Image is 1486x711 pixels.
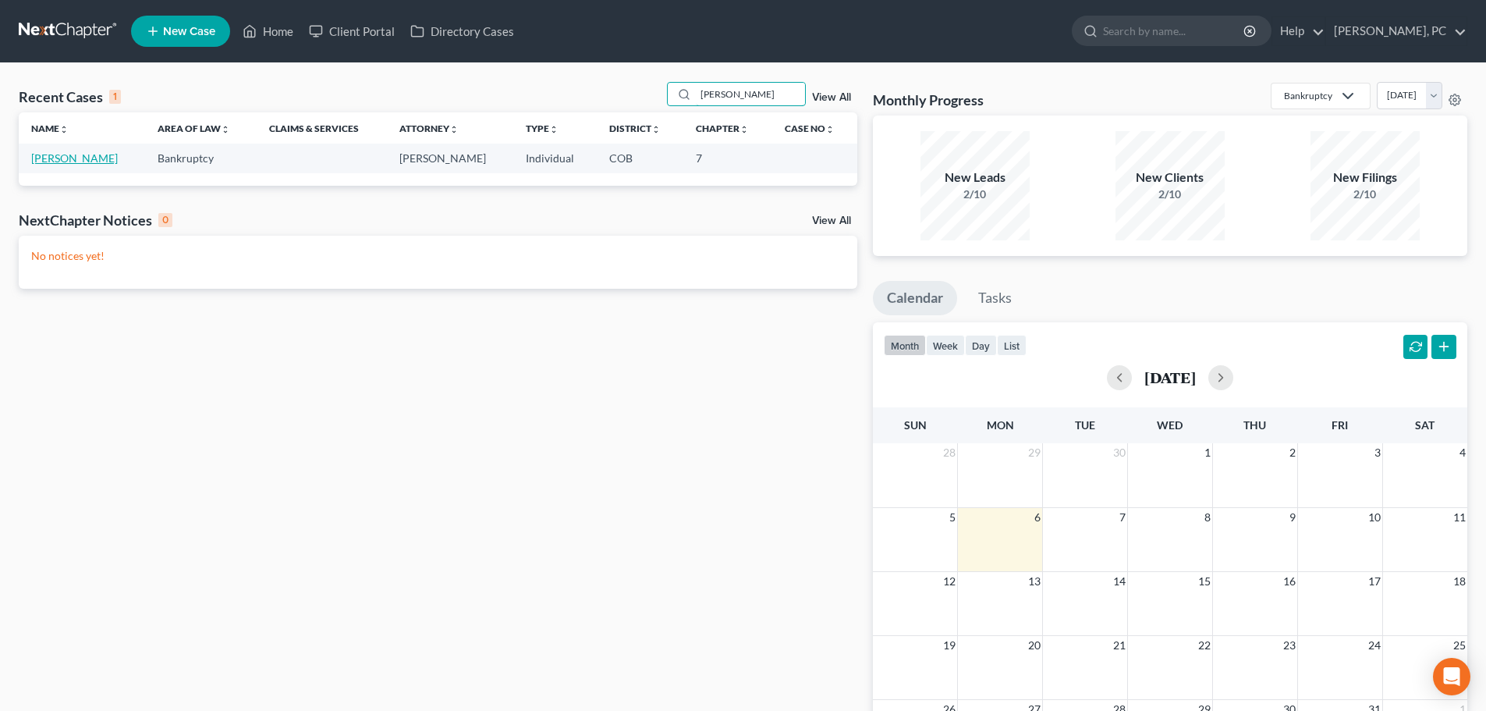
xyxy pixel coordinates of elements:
td: [PERSON_NAME] [387,144,513,172]
a: Chapterunfold_more [696,123,749,134]
a: Attorneyunfold_more [399,123,459,134]
span: 2 [1288,443,1297,462]
span: 13 [1027,572,1042,591]
span: 18 [1452,572,1467,591]
h3: Monthly Progress [873,91,984,109]
p: No notices yet! [31,248,845,264]
span: 11 [1452,508,1467,527]
span: New Case [163,26,215,37]
a: Calendar [873,281,957,315]
div: Open Intercom Messenger [1433,658,1470,695]
a: [PERSON_NAME] [31,151,118,165]
div: 2/10 [920,187,1030,202]
span: 22 [1197,636,1212,655]
button: day [965,335,997,356]
span: 7 [1118,508,1127,527]
a: Case Nounfold_more [785,123,835,134]
span: 30 [1112,443,1127,462]
div: Bankruptcy [1284,89,1332,102]
span: 20 [1027,636,1042,655]
span: 1 [1203,443,1212,462]
button: week [926,335,965,356]
span: 8 [1203,508,1212,527]
div: New Filings [1310,169,1420,187]
span: 5 [948,508,957,527]
span: 3 [1373,443,1382,462]
span: Wed [1157,418,1183,432]
div: 1 [109,90,121,104]
div: New Leads [920,169,1030,187]
span: 10 [1367,508,1382,527]
span: 16 [1282,572,1297,591]
td: COB [597,144,683,172]
a: Client Portal [301,17,403,45]
input: Search by name... [1103,16,1246,45]
i: unfold_more [739,125,749,134]
span: 25 [1452,636,1467,655]
span: 24 [1367,636,1382,655]
span: 9 [1288,508,1297,527]
td: Bankruptcy [145,144,256,172]
a: Districtunfold_more [609,123,661,134]
i: unfold_more [549,125,559,134]
div: 2/10 [1115,187,1225,202]
i: unfold_more [59,125,69,134]
span: 28 [942,443,957,462]
span: Sun [904,418,927,432]
span: Mon [987,418,1014,432]
span: 4 [1458,443,1467,462]
div: 0 [158,213,172,227]
th: Claims & Services [257,112,387,144]
h2: [DATE] [1144,369,1196,386]
button: list [997,335,1027,356]
a: Tasks [964,281,1026,315]
a: Area of Lawunfold_more [158,123,230,134]
i: unfold_more [651,125,661,134]
a: Directory Cases [403,17,522,45]
i: unfold_more [221,125,230,134]
button: month [884,335,926,356]
a: View All [812,215,851,226]
span: 23 [1282,636,1297,655]
span: 12 [942,572,957,591]
a: [PERSON_NAME], PC [1326,17,1466,45]
i: unfold_more [825,125,835,134]
div: Recent Cases [19,87,121,106]
div: New Clients [1115,169,1225,187]
span: Tue [1075,418,1095,432]
input: Search by name... [696,83,805,105]
span: 21 [1112,636,1127,655]
a: Nameunfold_more [31,123,69,134]
span: 29 [1027,443,1042,462]
a: Help [1272,17,1325,45]
span: 17 [1367,572,1382,591]
span: Fri [1332,418,1348,432]
div: NextChapter Notices [19,211,172,229]
div: 2/10 [1310,187,1420,202]
span: 15 [1197,572,1212,591]
a: Typeunfold_more [526,123,559,134]
span: Sat [1415,418,1435,432]
span: 19 [942,636,957,655]
span: Thu [1243,418,1266,432]
span: 14 [1112,572,1127,591]
i: unfold_more [449,125,459,134]
td: Individual [513,144,597,172]
td: 7 [683,144,772,172]
a: Home [235,17,301,45]
span: 6 [1033,508,1042,527]
a: View All [812,92,851,103]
